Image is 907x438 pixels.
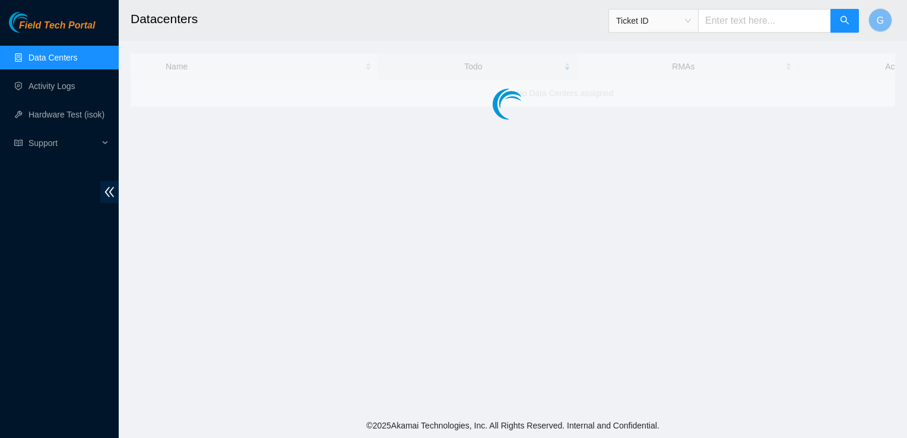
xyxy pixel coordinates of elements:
[14,139,23,147] span: read
[28,81,75,91] a: Activity Logs
[698,9,831,33] input: Enter text here...
[28,131,99,155] span: Support
[830,9,859,33] button: search
[9,12,60,33] img: Akamai Technologies
[19,20,95,31] span: Field Tech Portal
[100,181,119,203] span: double-left
[877,13,884,28] span: G
[28,110,104,119] a: Hardware Test (isok)
[9,21,95,37] a: Akamai TechnologiesField Tech Portal
[119,413,907,438] footer: © 2025 Akamai Technologies, Inc. All Rights Reserved. Internal and Confidential.
[616,12,691,30] span: Ticket ID
[28,53,77,62] a: Data Centers
[840,15,849,27] span: search
[868,8,892,32] button: G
